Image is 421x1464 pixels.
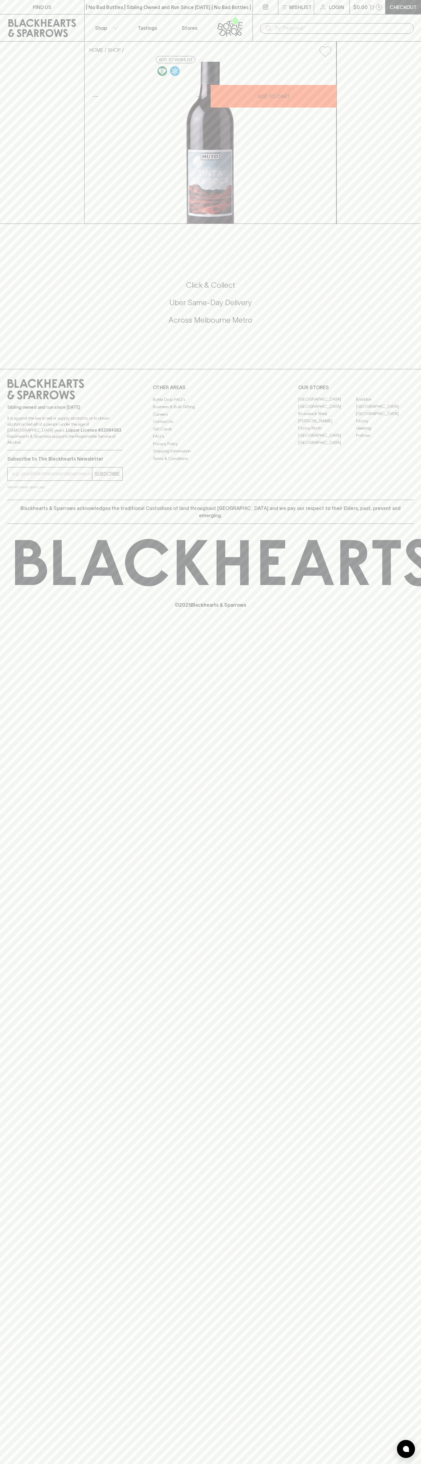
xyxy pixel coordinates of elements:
[12,469,92,479] input: e.g. jane@blackheartsandsparrows.com.au
[7,484,123,490] p: We will never spam you
[403,1446,409,1452] img: bubble-icon
[169,65,181,77] a: Wonderful as is, but a slight chill will enhance the aromatics and give it a beautiful crunch.
[7,404,123,410] p: Sibling owned and run since [DATE]
[153,440,268,447] a: Privacy Policy
[89,47,103,53] a: HOME
[298,403,356,410] a: [GEOGRAPHIC_DATA]
[153,403,268,411] a: Business & Bulk Gifting
[153,411,268,418] a: Careers
[7,256,414,357] div: Call to action block
[108,47,121,53] a: SHOP
[153,433,268,440] a: FAQ's
[138,24,157,32] p: Tastings
[298,410,356,418] a: Brunswick West
[356,425,414,432] a: Geelong
[7,415,123,445] p: It is against the law to sell or supply alcohol to, or to obtain alcohol on behalf of a person un...
[153,455,268,462] a: Terms & Conditions
[356,432,414,439] a: Prahran
[258,93,290,100] p: ADD TO CART
[33,4,51,11] p: FIND US
[378,5,380,9] p: 0
[390,4,417,11] p: Checkout
[317,44,334,59] button: Add to wishlist
[7,315,414,325] h5: Across Melbourne Metro
[95,470,120,477] p: SUBSCRIBE
[289,4,312,11] p: Wishlist
[12,505,409,519] p: Blackhearts & Sparrows acknowledges the traditional Custodians of land throughout [GEOGRAPHIC_DAT...
[126,14,169,41] a: Tastings
[7,280,414,290] h5: Click & Collect
[298,432,356,439] a: [GEOGRAPHIC_DATA]
[153,384,268,391] p: OTHER AREAS
[356,403,414,410] a: [GEOGRAPHIC_DATA]
[95,24,107,32] p: Shop
[169,14,211,41] a: Stores
[211,85,336,108] button: ADD TO CART
[156,65,169,77] a: Made without the use of any animal products.
[153,418,268,425] a: Contact Us
[7,455,123,462] p: Subscribe to The Blackhearts Newsletter
[170,66,180,76] img: Chilled Red
[153,425,268,433] a: Gift Cards
[298,425,356,432] a: Fitzroy North
[274,23,409,33] input: Try "Pinot noir"
[85,14,127,41] button: Shop
[92,468,122,480] button: SUBSCRIBE
[156,56,195,63] button: Add to wishlist
[182,24,197,32] p: Stores
[298,396,356,403] a: [GEOGRAPHIC_DATA]
[329,4,344,11] p: Login
[66,428,121,433] strong: Liquor License #32064953
[7,298,414,308] h5: Uber Same-Day Delivery
[353,4,368,11] p: $0.00
[356,410,414,418] a: [GEOGRAPHIC_DATA]
[298,439,356,446] a: [GEOGRAPHIC_DATA]
[356,396,414,403] a: Braddon
[356,418,414,425] a: Fitzroy
[298,418,356,425] a: [PERSON_NAME]
[298,384,414,391] p: OUR STORES
[153,396,268,403] a: Bottle Drop FAQ's
[157,66,167,76] img: Vegan
[85,62,336,224] img: 40938.png
[153,448,268,455] a: Shipping Information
